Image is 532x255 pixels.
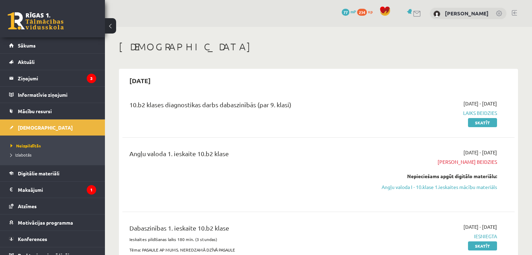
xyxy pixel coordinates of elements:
[119,41,518,53] h1: [DEMOGRAPHIC_DATA]
[463,100,497,107] span: [DATE] - [DATE]
[18,70,96,86] legend: Ziņojumi
[382,183,497,191] a: Angļu valoda I - 10.klase 1.ieskaites mācību materiāls
[357,9,376,14] a: 234 xp
[8,12,64,30] a: Rīgas 1. Tālmācības vidusskola
[350,9,356,14] span: mP
[9,87,96,103] a: Informatīvie ziņojumi
[342,9,349,16] span: 77
[18,203,37,209] span: Atzīmes
[18,87,96,103] legend: Informatīvie ziņojumi
[10,143,41,148] span: Neizpildītās
[9,214,96,231] a: Motivācijas programma
[18,124,73,131] span: [DEMOGRAPHIC_DATA]
[18,59,35,65] span: Aktuāli
[87,185,96,195] i: 1
[10,143,98,149] a: Neizpildītās
[445,10,489,17] a: [PERSON_NAME]
[9,198,96,214] a: Atzīmes
[122,72,158,89] h2: [DATE]
[18,170,59,176] span: Digitālie materiāli
[382,158,497,166] span: [PERSON_NAME] beidzies
[9,119,96,136] a: [DEMOGRAPHIC_DATA]
[9,103,96,119] a: Mācību resursi
[9,70,96,86] a: Ziņojumi3
[382,109,497,117] span: Laiks beidzies
[463,149,497,156] span: [DATE] - [DATE]
[382,233,497,240] span: Iesniegta
[9,165,96,181] a: Digitālie materiāli
[18,182,96,198] legend: Maksājumi
[468,118,497,127] a: Skatīt
[382,173,497,180] div: Nepieciešams apgūt digitālo materiālu:
[9,182,96,198] a: Maksājumi1
[9,231,96,247] a: Konferences
[9,54,96,70] a: Aktuāli
[342,9,356,14] a: 77 mP
[463,223,497,231] span: [DATE] - [DATE]
[18,236,47,242] span: Konferences
[433,10,440,17] img: Toms Matlavs
[9,37,96,53] a: Sākums
[87,74,96,83] i: 3
[18,108,52,114] span: Mācību resursi
[18,219,73,226] span: Motivācijas programma
[10,152,98,158] a: Izlabotās
[129,149,371,162] div: Angļu valoda 1. ieskaite 10.b2 klase
[468,241,497,250] a: Skatīt
[129,236,371,242] p: Ieskaites pildīšanas laiks 180 min. (3 stundas)
[368,9,373,14] span: xp
[18,42,36,49] span: Sākums
[129,223,371,236] div: Dabaszinības 1. ieskaite 10.b2 klase
[357,9,367,16] span: 234
[129,100,371,113] div: 10.b2 klases diagnostikas darbs dabaszinībās (par 9. klasi)
[129,247,371,253] p: Tēma: PASAULE AP MUMS. NEREDZAMĀ DZĪVĀ PASAULE
[10,152,31,158] span: Izlabotās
